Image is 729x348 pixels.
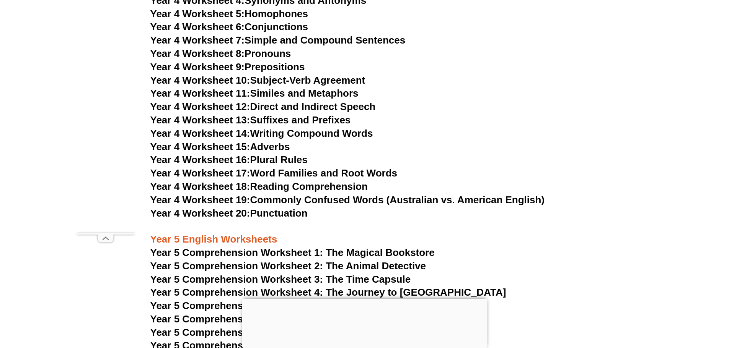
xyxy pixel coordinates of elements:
[150,154,250,165] span: Year 4 Worksheet 16:
[150,34,406,46] a: Year 4 Worksheet 7:Simple and Compound Sentences
[150,141,250,152] span: Year 4 Worksheet 15:
[150,61,305,73] a: Year 4 Worksheet 9:Prepositions
[150,167,397,179] a: Year 4 Worksheet 17:Word Families and Root Words
[150,260,426,272] a: Year 5 Comprehension Worksheet 2: The Animal Detective
[150,207,250,219] span: Year 4 Worksheet 20:
[150,61,245,73] span: Year 4 Worksheet 9:
[602,262,729,348] iframe: Chat Widget
[150,114,351,126] a: Year 4 Worksheet 13:Suffixes and Prefixes
[150,8,308,19] a: Year 4 Worksheet 5:Homophones
[150,74,250,86] span: Year 4 Worksheet 10:
[150,220,579,246] h3: Year 5 English Worksheets
[150,313,394,325] a: Year 5 Comprehension Worksheet 6: The Lost Alien
[150,154,308,165] a: Year 4 Worksheet 16:Plural Rules
[150,21,308,32] a: Year 4 Worksheet 6:Conjunctions
[150,286,506,298] a: Year 5 Comprehension Worksheet 4: The Journey to [GEOGRAPHIC_DATA]
[150,194,545,206] a: Year 4 Worksheet 19:Commonly Confused Words (Australian vs. American English)
[150,300,414,311] a: Year 5 Comprehension Worksheet 5: The Robots Dream
[150,87,359,99] a: Year 4 Worksheet 11:Similes and Metaphors
[150,48,291,59] a: Year 4 Worksheet 8:Pronouns
[150,87,250,99] span: Year 4 Worksheet 11:
[150,207,308,219] a: Year 4 Worksheet 20:Punctuation
[150,274,411,285] a: Year 5 Comprehension Worksheet 3: The Time Capsule
[150,34,245,46] span: Year 4 Worksheet 7:
[150,128,373,139] a: Year 4 Worksheet 14:Writing Compound Words
[150,247,435,258] a: Year 5 Comprehension Worksheet 1: The Magical Bookstore
[150,141,290,152] a: Year 4 Worksheet 15:Adverbs
[242,299,487,346] iframe: Advertisement
[150,167,250,179] span: Year 4 Worksheet 17:
[150,327,420,338] a: Year 5 Comprehension Worksheet 7: The Talking Monkey
[150,181,368,192] a: Year 4 Worksheet 18:Reading Comprehension
[150,128,250,139] span: Year 4 Worksheet 14:
[150,74,365,86] a: Year 4 Worksheet 10:Subject-Verb Agreement
[150,48,245,59] span: Year 4 Worksheet 8:
[77,18,134,233] iframe: Advertisement
[150,21,245,32] span: Year 4 Worksheet 6:
[150,194,250,206] span: Year 4 Worksheet 19:
[150,181,250,192] span: Year 4 Worksheet 18:
[150,101,250,112] span: Year 4 Worksheet 12:
[150,101,376,112] a: Year 4 Worksheet 12:Direct and Indirect Speech
[150,114,250,126] span: Year 4 Worksheet 13:
[150,8,245,19] span: Year 4 Worksheet 5:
